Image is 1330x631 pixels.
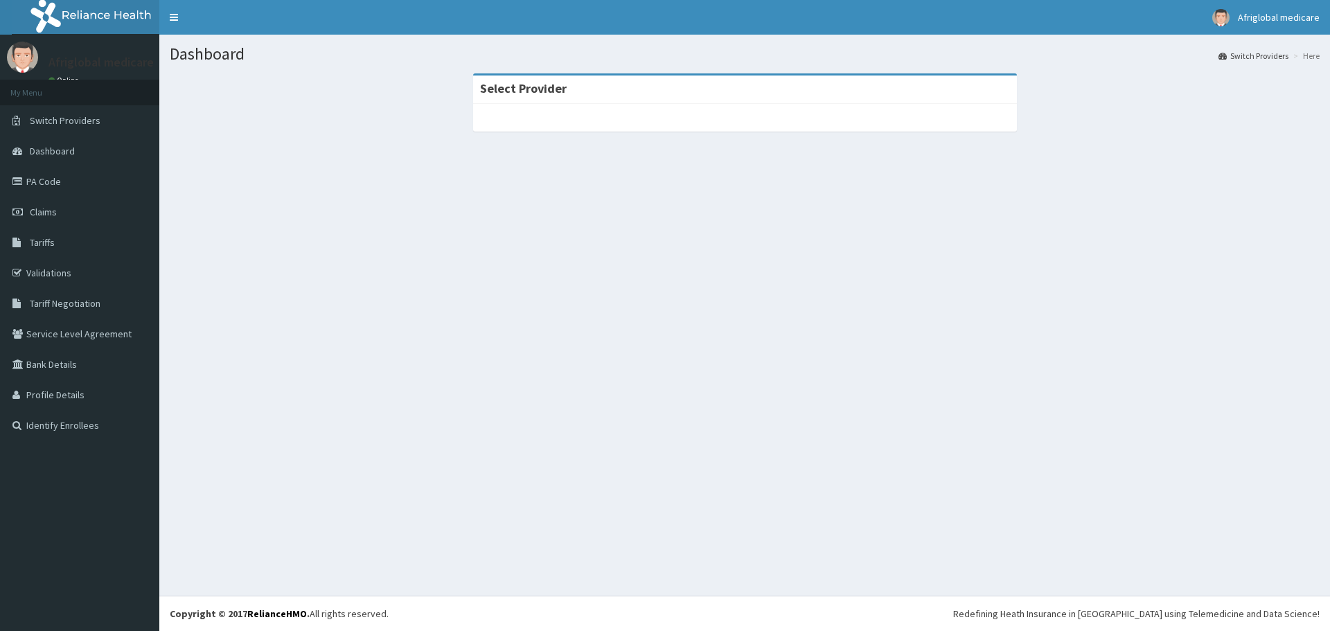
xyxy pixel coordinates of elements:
[953,607,1320,621] div: Redefining Heath Insurance in [GEOGRAPHIC_DATA] using Telemedicine and Data Science!
[1290,50,1320,62] li: Here
[1238,11,1320,24] span: Afriglobal medicare
[247,607,307,620] a: RelianceHMO
[48,56,154,69] p: Afriglobal medicare
[170,45,1320,63] h1: Dashboard
[1218,50,1288,62] a: Switch Providers
[170,607,310,620] strong: Copyright © 2017 .
[30,145,75,157] span: Dashboard
[480,80,567,96] strong: Select Provider
[1212,9,1230,26] img: User Image
[30,114,100,127] span: Switch Providers
[30,297,100,310] span: Tariff Negotiation
[48,75,82,85] a: Online
[159,596,1330,631] footer: All rights reserved.
[7,42,38,73] img: User Image
[30,206,57,218] span: Claims
[30,236,55,249] span: Tariffs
